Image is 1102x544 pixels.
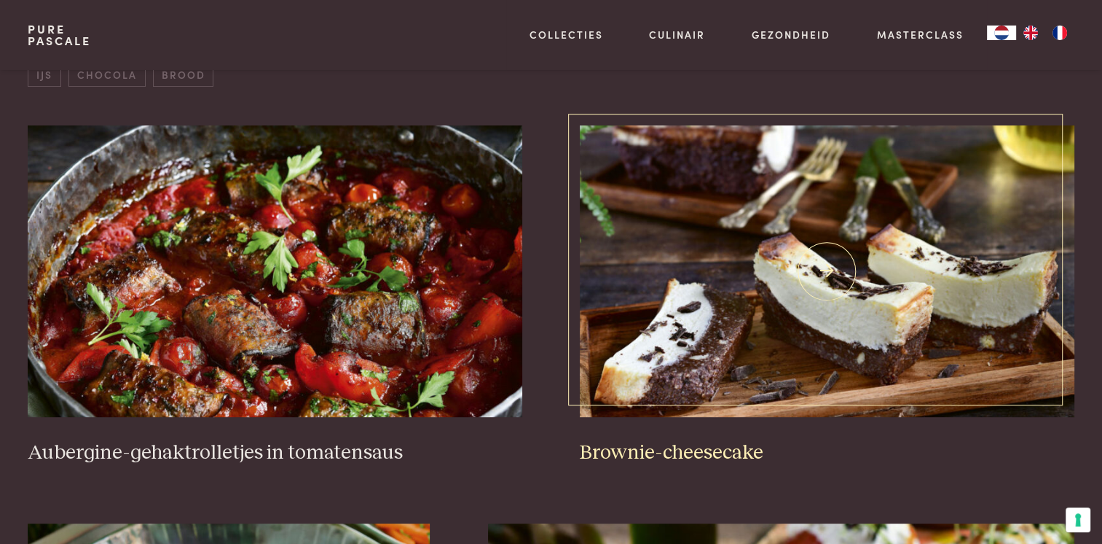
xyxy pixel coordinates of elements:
[28,23,91,47] a: PurePascale
[153,63,213,87] span: brood
[1016,26,1074,40] ul: Language list
[987,26,1074,40] aside: Language selected: Nederlands
[1045,26,1074,40] a: FR
[28,440,522,466] h3: Aubergine-gehaktrolletjes in tomatensaus
[1016,26,1045,40] a: EN
[987,26,1016,40] a: NL
[580,125,1074,465] a: Brownie-cheesecake Brownie-cheesecake
[580,125,1074,417] img: Brownie-cheesecake
[580,440,1074,466] h3: Brownie-cheesecake
[987,26,1016,40] div: Language
[28,125,522,417] img: Aubergine-gehaktrolletjes in tomatensaus
[1066,508,1090,532] button: Uw voorkeuren voor toestemming voor trackingtechnologieën
[68,63,145,87] span: chocola
[877,27,964,42] a: Masterclass
[28,63,60,87] span: ijs
[752,27,830,42] a: Gezondheid
[28,125,522,465] a: Aubergine-gehaktrolletjes in tomatensaus Aubergine-gehaktrolletjes in tomatensaus
[649,27,705,42] a: Culinair
[530,27,603,42] a: Collecties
